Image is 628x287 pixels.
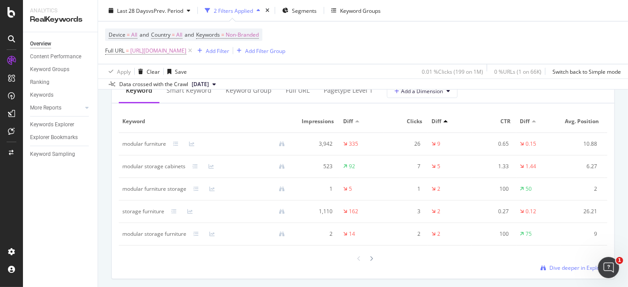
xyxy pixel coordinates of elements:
span: Segments [292,7,317,14]
a: Keyword Sampling [30,150,91,159]
span: Diff [343,117,353,125]
div: storage furniture [122,208,164,215]
span: = [221,31,224,38]
div: Keyword Group [226,86,272,95]
div: 1 [387,185,421,193]
span: Diff [520,117,530,125]
div: 2 [564,185,598,193]
span: Dive deeper in Explorer [549,264,607,272]
div: 9 [437,140,440,148]
button: Apply [105,64,131,79]
div: Keyword Sampling [30,150,75,159]
div: Keyword Groups [340,7,381,14]
a: More Reports [30,103,83,113]
div: Ranking [30,78,49,87]
span: Avg. Position [564,117,599,125]
div: Smart Keyword [166,86,212,95]
span: = [126,47,129,54]
div: Keyword [126,86,152,95]
span: vs Prev. Period [148,7,183,14]
div: 100 [476,230,509,238]
div: Apply [117,68,131,75]
div: 1.33 [476,162,509,170]
button: Add Filter [194,45,229,56]
a: Keywords [30,91,91,100]
div: 50 [526,185,532,193]
div: 3 [387,208,421,215]
div: 5 [437,162,440,170]
div: Add Filter [206,47,229,54]
div: 2 [437,208,440,215]
div: modular storage furniture [122,230,186,238]
a: Ranking [30,78,91,87]
div: 14 [349,230,355,238]
button: Add Filter Group [233,45,285,56]
button: Clear [135,64,160,79]
div: Explorer Bookmarks [30,133,78,142]
span: = [172,31,175,38]
div: Analytics [30,7,91,15]
div: 5 [349,185,352,193]
div: Data crossed with the Crawl [119,80,188,88]
div: 0 % URLs ( 1 on 66K ) [494,68,541,75]
span: Clicks [387,117,422,125]
div: 9 [564,230,598,238]
div: Content Performance [30,52,81,61]
div: 335 [349,140,358,148]
iframe: Intercom live chat [598,257,619,278]
div: 2 [299,230,333,238]
div: 2 Filters Applied [214,7,253,14]
div: Clear [147,68,160,75]
button: Save [164,64,187,79]
span: = [127,31,130,38]
div: Full URL [286,86,310,95]
div: 2 [437,185,440,193]
span: [URL][DOMAIN_NAME] [130,45,186,57]
div: 162 [349,208,358,215]
span: CTR [476,117,511,125]
button: Keyword Groups [328,4,384,18]
span: Impressions [299,117,334,125]
a: Overview [30,39,91,49]
span: Full URL [105,47,125,54]
div: RealKeywords [30,15,91,25]
span: 1 [616,257,623,264]
div: modular storage cabinets [122,162,185,170]
button: [DATE] [188,79,219,90]
span: All [131,29,137,41]
div: modular furniture storage [122,185,186,193]
div: 26.21 [564,208,598,215]
div: 6.27 [564,162,598,170]
button: Segments [279,4,320,18]
div: 0.12 [526,208,536,215]
div: 26 [387,140,421,148]
span: 2025 Sep. 5th [192,80,209,88]
span: Last 28 Days [117,7,148,14]
div: Keywords Explorer [30,120,74,129]
div: Overview [30,39,51,49]
div: modular furniture [122,140,166,148]
a: Dive deeper in Explorer [541,264,607,272]
div: 0.65 [476,140,509,148]
div: Add Filter Group [245,47,285,54]
div: Keywords [30,91,53,100]
div: 1 [299,185,333,193]
span: Keyword [122,117,290,125]
button: Add a Dimension [387,84,458,98]
span: Non-Branded [226,29,259,41]
div: Switch back to Simple mode [552,68,621,75]
a: Keywords Explorer [30,120,91,129]
button: Last 28 DaysvsPrev. Period [105,4,194,18]
div: 2 [387,230,421,238]
div: 92 [349,162,355,170]
div: 10.88 [564,140,598,148]
div: 0.01 % Clicks ( 199 on 1M ) [422,68,483,75]
a: Content Performance [30,52,91,61]
div: 100 [476,185,509,193]
div: 1,110 [299,208,333,215]
div: 0.15 [526,140,536,148]
button: Switch back to Simple mode [549,64,621,79]
div: 523 [299,162,333,170]
span: All [176,29,182,41]
div: Save [175,68,187,75]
